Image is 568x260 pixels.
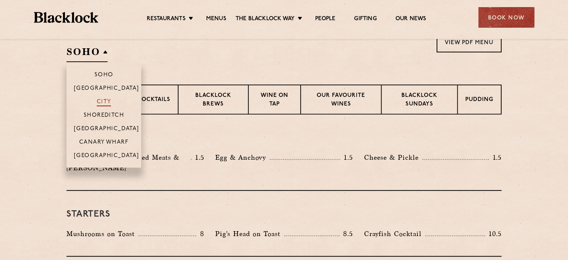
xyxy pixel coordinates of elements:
p: Blacklock Brews [186,92,240,109]
p: [GEOGRAPHIC_DATA] [74,85,139,93]
p: Blacklock Sundays [389,92,450,109]
p: 1.5 [340,153,353,162]
p: Cocktails [137,96,170,105]
p: Crayfish Cocktail [364,229,425,239]
h2: SOHO [66,45,108,62]
p: Pudding [465,96,493,105]
p: 8 [196,229,204,239]
h3: Starters [66,209,502,219]
div: Book Now [478,7,534,28]
p: Canary Wharf [79,139,128,147]
p: Our favourite wines [308,92,373,109]
p: [GEOGRAPHIC_DATA] [74,126,139,133]
p: Egg & Anchovy [215,152,270,163]
p: Cheese & Pickle [364,152,422,163]
a: People [315,15,335,24]
p: Soho [94,72,114,79]
a: Our News [395,15,426,24]
p: [GEOGRAPHIC_DATA] [74,153,139,160]
p: 8.5 [339,229,353,239]
a: View PDF Menu [437,32,502,52]
p: 1.5 [489,153,502,162]
img: BL_Textured_Logo-footer-cropped.svg [34,12,99,23]
a: Restaurants [147,15,186,24]
p: Wine on Tap [256,92,293,109]
p: Shoreditch [84,112,124,120]
a: Menus [206,15,226,24]
p: Mushrooms on Toast [66,229,139,239]
p: 1.5 [192,153,204,162]
p: City [97,99,111,106]
a: The Blacklock Way [236,15,295,24]
p: 10.5 [485,229,502,239]
a: Gifting [354,15,376,24]
p: Pig's Head on Toast [215,229,284,239]
h3: Pre Chop Bites [66,133,502,143]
